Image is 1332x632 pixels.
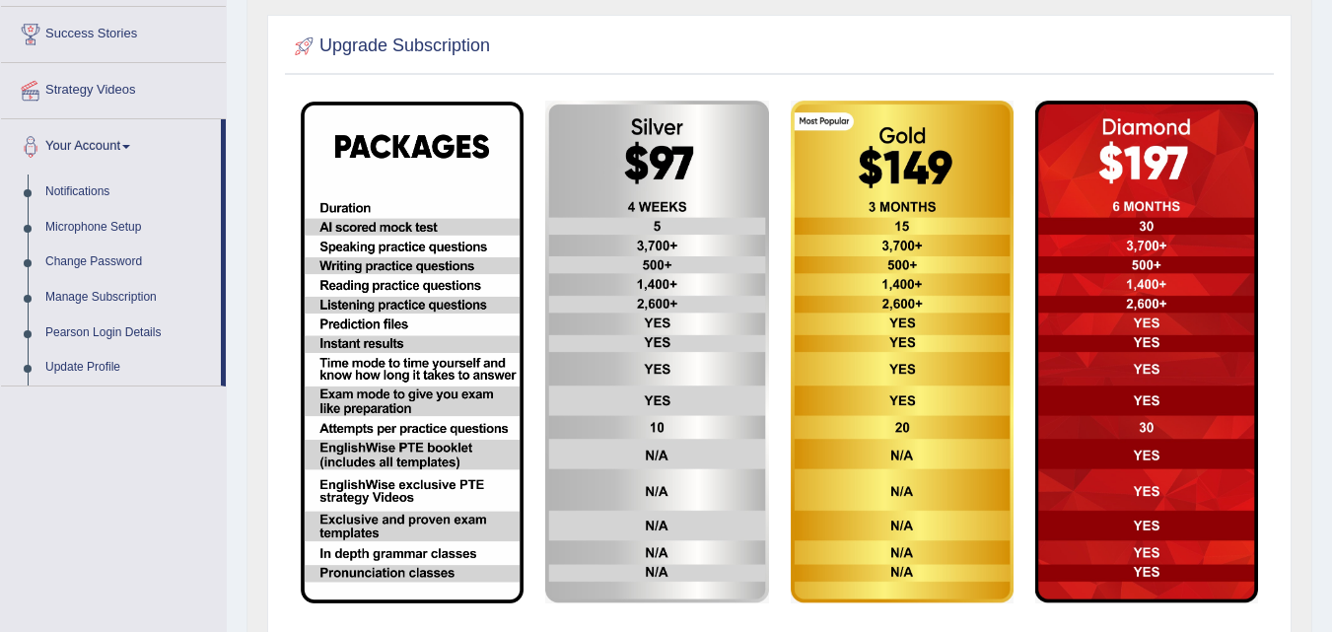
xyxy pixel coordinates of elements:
a: Your Account [1,119,221,169]
a: Update Profile [36,350,221,386]
a: Microphone Setup [36,210,221,246]
img: EW package [301,102,524,603]
a: Change Password [36,245,221,280]
a: Manage Subscription [36,280,221,316]
a: Notifications [36,175,221,210]
a: Strategy Videos [1,63,226,112]
a: Pearson Login Details [36,316,221,351]
img: aud-gold.png [791,101,1014,604]
img: aud-silver.png [545,101,768,604]
a: Success Stories [1,7,226,56]
h2: Upgrade Subscription [290,32,490,61]
img: aud-diamond.png [1035,101,1258,604]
